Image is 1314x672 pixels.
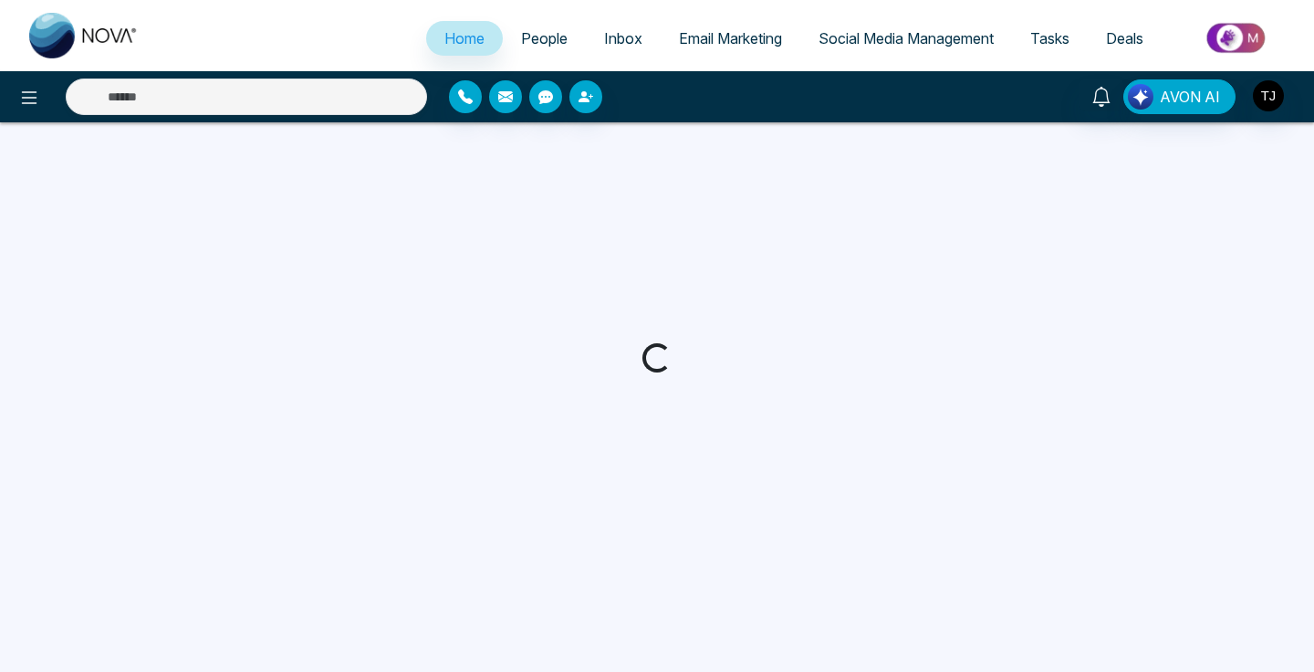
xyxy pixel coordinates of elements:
[1171,17,1303,58] img: Market-place.gif
[1160,86,1220,108] span: AVON AI
[586,21,661,56] a: Inbox
[800,21,1012,56] a: Social Media Management
[1123,79,1236,114] button: AVON AI
[503,21,586,56] a: People
[679,29,782,47] span: Email Marketing
[604,29,642,47] span: Inbox
[1088,21,1162,56] a: Deals
[1012,21,1088,56] a: Tasks
[444,29,485,47] span: Home
[521,29,568,47] span: People
[819,29,994,47] span: Social Media Management
[1030,29,1069,47] span: Tasks
[1106,29,1143,47] span: Deals
[426,21,503,56] a: Home
[1253,80,1284,111] img: User Avatar
[661,21,800,56] a: Email Marketing
[1128,84,1153,110] img: Lead Flow
[29,13,139,58] img: Nova CRM Logo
